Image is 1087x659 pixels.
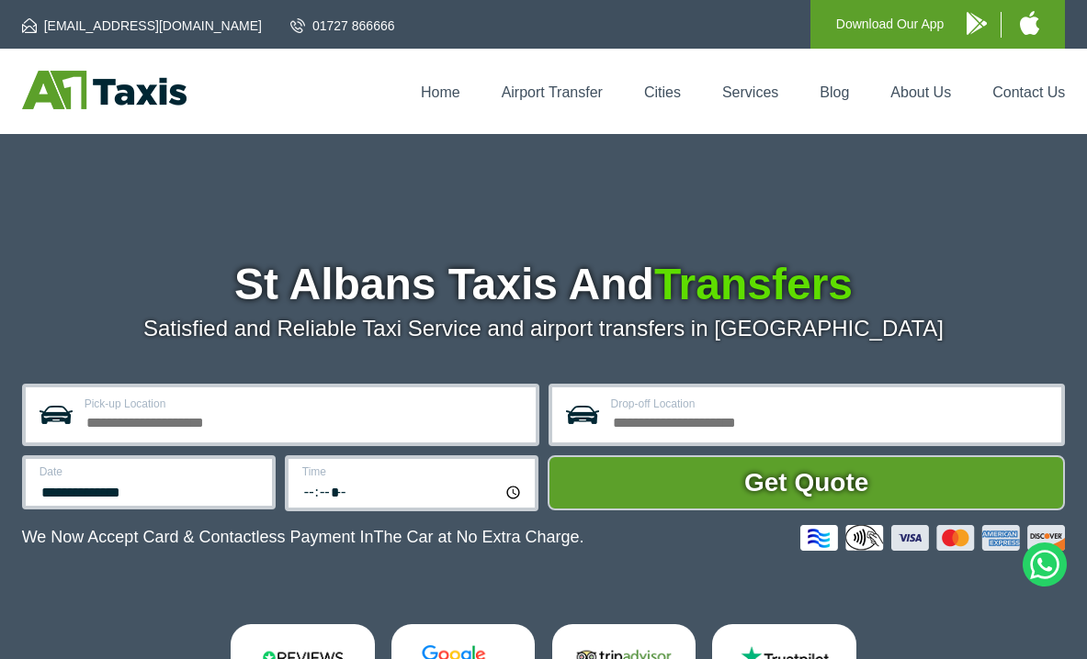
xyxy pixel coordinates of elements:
a: Airport Transfer [502,84,603,100]
a: About Us [890,84,951,100]
img: A1 Taxis St Albans LTD [22,71,187,109]
span: Transfers [654,260,853,308]
a: Blog [820,84,849,100]
label: Drop-off Location [611,398,1051,409]
h1: St Albans Taxis And [22,262,1066,307]
a: 01727 866666 [290,17,395,35]
a: Home [421,84,460,100]
a: Cities [644,84,681,100]
img: A1 Taxis Android App [967,12,987,35]
p: Download Our App [836,13,945,36]
img: Credit And Debit Cards [800,525,1065,551]
span: The Car at No Extra Charge. [374,528,584,546]
label: Time [302,466,524,477]
p: Satisfied and Reliable Taxi Service and airport transfers in [GEOGRAPHIC_DATA] [22,316,1066,341]
p: We Now Accept Card & Contactless Payment In [22,528,584,547]
img: A1 Taxis iPhone App [1020,11,1039,35]
a: Contact Us [992,84,1065,100]
label: Pick-up Location [85,398,525,409]
a: [EMAIL_ADDRESS][DOMAIN_NAME] [22,17,262,35]
button: Get Quote [548,455,1065,510]
label: Date [40,466,261,477]
a: Services [722,84,778,100]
